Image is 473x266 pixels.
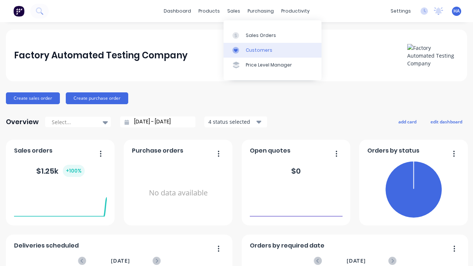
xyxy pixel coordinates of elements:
[426,117,467,126] button: edit dashboard
[160,6,195,17] a: dashboard
[132,158,225,228] div: No data available
[111,257,130,265] span: [DATE]
[14,146,52,155] span: Sales orders
[14,48,188,63] div: Factory Automated Testing Company
[208,118,255,126] div: 4 status selected
[244,6,278,17] div: purchasing
[6,115,39,129] div: Overview
[6,92,60,104] button: Create sales order
[394,117,421,126] button: add card
[246,47,272,54] div: Customers
[246,62,292,68] div: Price Level Manager
[63,165,85,177] div: + 100 %
[224,28,321,42] a: Sales Orders
[132,146,183,155] span: Purchase orders
[13,6,24,17] img: Factory
[407,44,459,67] img: Factory Automated Testing Company
[250,146,290,155] span: Open quotes
[278,6,313,17] div: productivity
[367,146,419,155] span: Orders by status
[246,32,276,39] div: Sales Orders
[291,166,301,177] div: $ 0
[224,58,321,72] a: Price Level Manager
[204,116,267,127] button: 4 status selected
[36,165,85,177] div: $ 1.25k
[224,43,321,58] a: Customers
[387,6,415,17] div: settings
[66,92,128,104] button: Create purchase order
[453,8,460,14] span: HA
[347,257,366,265] span: [DATE]
[250,241,324,250] span: Orders by required date
[195,6,224,17] div: products
[224,6,244,17] div: sales
[14,241,79,250] span: Deliveries scheduled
